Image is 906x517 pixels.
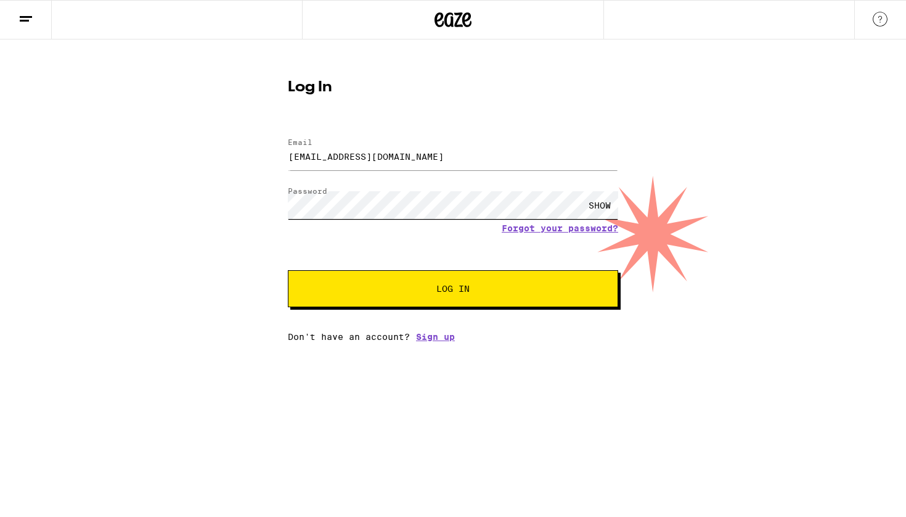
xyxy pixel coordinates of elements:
a: Sign up [416,332,455,342]
a: Forgot your password? [502,223,618,233]
label: Password [288,187,327,195]
label: Email [288,138,312,146]
input: Email [288,143,618,170]
span: Log In [436,284,470,293]
button: Log In [288,270,618,307]
div: Don't have an account? [288,332,618,342]
span: Hi. Need any help? [7,9,89,19]
h1: Log In [288,80,618,95]
div: SHOW [581,191,618,219]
